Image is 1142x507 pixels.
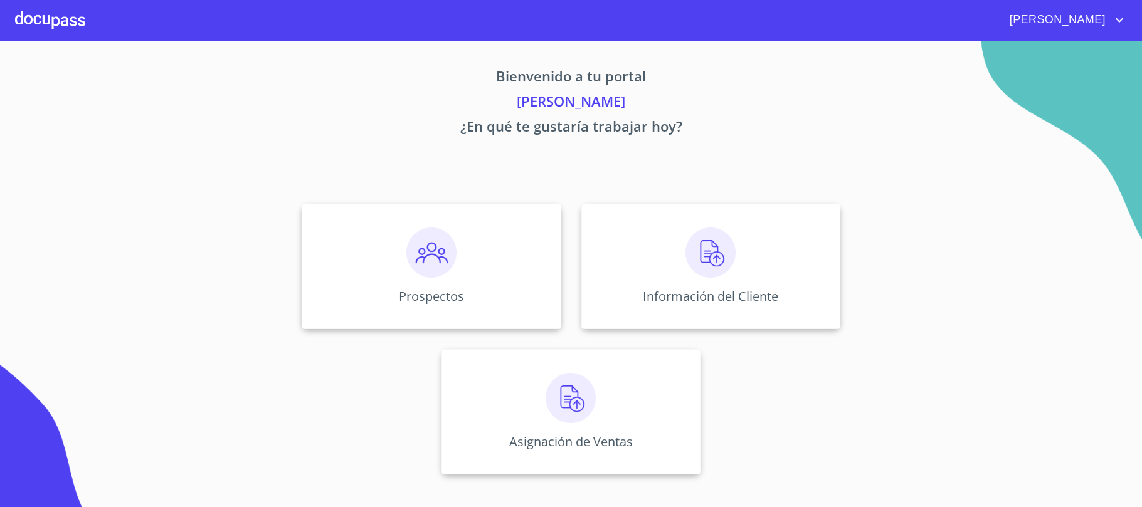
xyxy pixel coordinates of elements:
span: [PERSON_NAME] [1000,10,1112,30]
p: [PERSON_NAME] [185,91,958,116]
img: carga.png [546,373,596,423]
p: Bienvenido a tu portal [185,66,958,91]
img: carga.png [685,227,736,278]
button: account of current user [1000,10,1127,30]
p: Asignación de Ventas [509,433,633,450]
p: Información del Cliente [643,288,778,305]
p: Prospectos [399,288,464,305]
p: ¿En qué te gustaría trabajar hoy? [185,116,958,141]
img: prospectos.png [406,227,457,278]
